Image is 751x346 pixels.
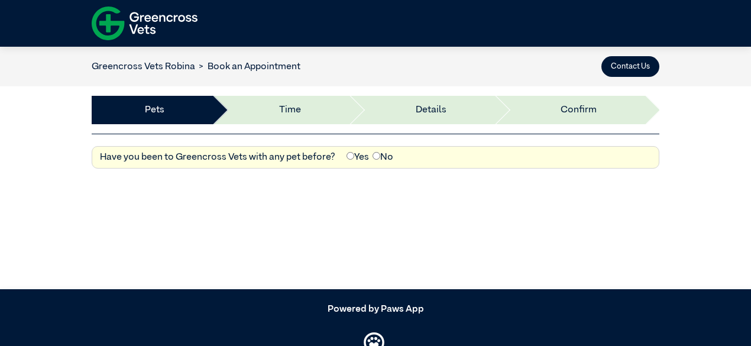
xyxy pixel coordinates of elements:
li: Book an Appointment [195,60,300,74]
nav: breadcrumb [92,60,300,74]
label: No [373,150,393,164]
input: Yes [347,152,354,160]
input: No [373,152,380,160]
a: Greencross Vets Robina [92,62,195,72]
label: Yes [347,150,369,164]
button: Contact Us [601,56,659,77]
a: Pets [145,103,164,117]
label: Have you been to Greencross Vets with any pet before? [100,150,335,164]
img: f-logo [92,3,198,44]
h5: Powered by Paws App [92,304,659,315]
